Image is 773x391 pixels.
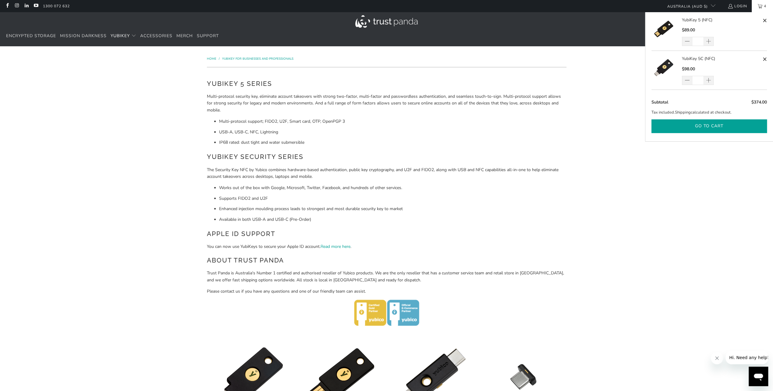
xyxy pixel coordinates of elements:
a: Encrypted Storage [6,29,56,43]
h2: YubiKey 5 Series [207,79,566,89]
a: Support [197,29,219,43]
span: $374.00 [751,99,767,105]
p: Trust Panda is Australia's Number 1 certified and authorised reseller of Yubico products. We are ... [207,270,566,284]
a: 1300 072 632 [43,3,70,9]
span: Encrypted Storage [6,33,56,39]
h2: About Trust Panda [207,255,566,265]
a: YubiKey 5C (NFC) [651,55,682,85]
p: You can now use YubiKeys to secure your Apple ID account. . [207,243,566,250]
span: Support [197,33,219,39]
li: IP68 rated: dust tight and water submersible [219,139,566,146]
a: YubiKey 5 (NFC) [651,17,682,46]
a: YubiKey 5 (NFC) [682,17,761,23]
li: USB-A, USB-C, NFC, Lightning [219,129,566,136]
span: $89.00 [682,27,695,33]
a: Home [207,57,217,61]
a: Accessories [140,29,172,43]
a: Trust Panda Australia on YouTube [33,4,38,9]
a: YubiKey for Businesses and Professionals [222,57,293,61]
span: Merch [176,33,193,39]
a: Login [728,3,747,9]
span: Subtotal [651,99,668,105]
a: Trust Panda Australia on LinkedIn [24,4,29,9]
span: Hi. Need any help? [4,4,44,9]
span: / [219,57,220,61]
img: Trust Panda Australia [355,15,418,28]
a: Trust Panda Australia on Instagram [14,4,19,9]
button: Go to cart [651,119,767,133]
a: Merch [176,29,193,43]
span: Accessories [140,33,172,39]
summary: YubiKey [111,29,136,43]
iframe: Close message [711,352,723,364]
span: Mission Darkness [60,33,107,39]
p: Tax included. calculated at checkout. [651,109,767,116]
p: Please contact us if you have any questions and one of our friendly team can assist. [207,288,566,295]
p: Multi-protocol security key, eliminate account takeovers with strong two-factor, multi-factor and... [207,93,566,114]
p: The Security Key NFC by Yubico combines hardware-based authentication, public key cryptography, a... [207,167,566,180]
nav: Translation missing: en.navigation.header.main_nav [6,29,219,43]
li: Multi-protocol support; FIDO2, U2F, Smart card, OTP, OpenPGP 3 [219,118,566,125]
h2: Apple ID Support [207,229,566,239]
a: Mission Darkness [60,29,107,43]
img: YubiKey 5C (NFC) [651,55,676,80]
span: YubiKey [111,33,130,39]
a: Trust Panda Australia on Facebook [5,4,10,9]
img: YubiKey 5 (NFC) [651,17,676,41]
a: Shipping [675,109,691,116]
span: $98.00 [682,66,695,72]
li: Enhanced injection moulding process leads to strongest and most durable security key to market [219,206,566,212]
iframe: Button to launch messaging window [749,367,768,386]
iframe: Message from company [725,351,768,364]
a: YubiKey 5C (NFC) [682,55,761,62]
li: Available in both USB-A and USB-C (Pre-Order) [219,216,566,223]
a: Read more here [321,244,350,249]
li: Works out of the box with Google, Microsoft, Twitter, Facebook, and hundreds of other services. [219,185,566,191]
span: Home [207,57,216,61]
h2: YubiKey Security Series [207,152,566,162]
li: Supports FIDO2 and U2F [219,195,566,202]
